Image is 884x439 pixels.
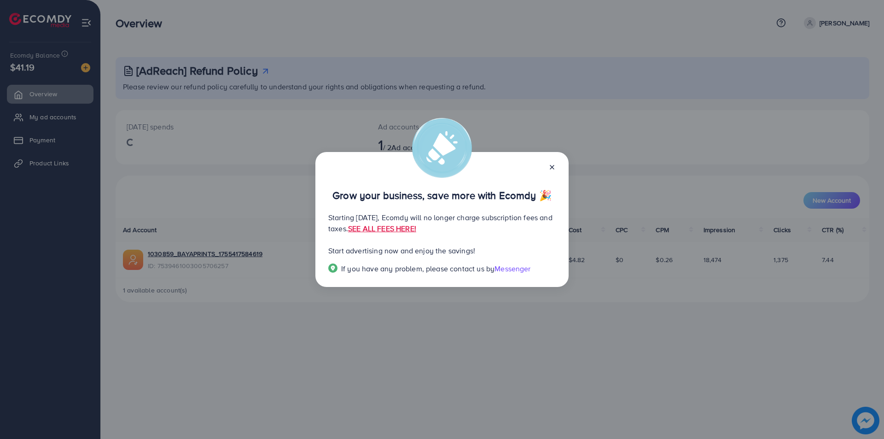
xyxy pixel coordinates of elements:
[341,263,494,274] span: If you have any problem, please contact us by
[328,190,556,201] p: Grow your business, save more with Ecomdy 🎉
[328,212,556,234] p: Starting [DATE], Ecomdy will no longer charge subscription fees and taxes.
[328,263,337,273] img: Popup guide
[494,263,530,274] span: Messenger
[328,245,556,256] p: Start advertising now and enjoy the savings!
[348,223,416,234] a: SEE ALL FEES HERE!
[412,118,472,178] img: alert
